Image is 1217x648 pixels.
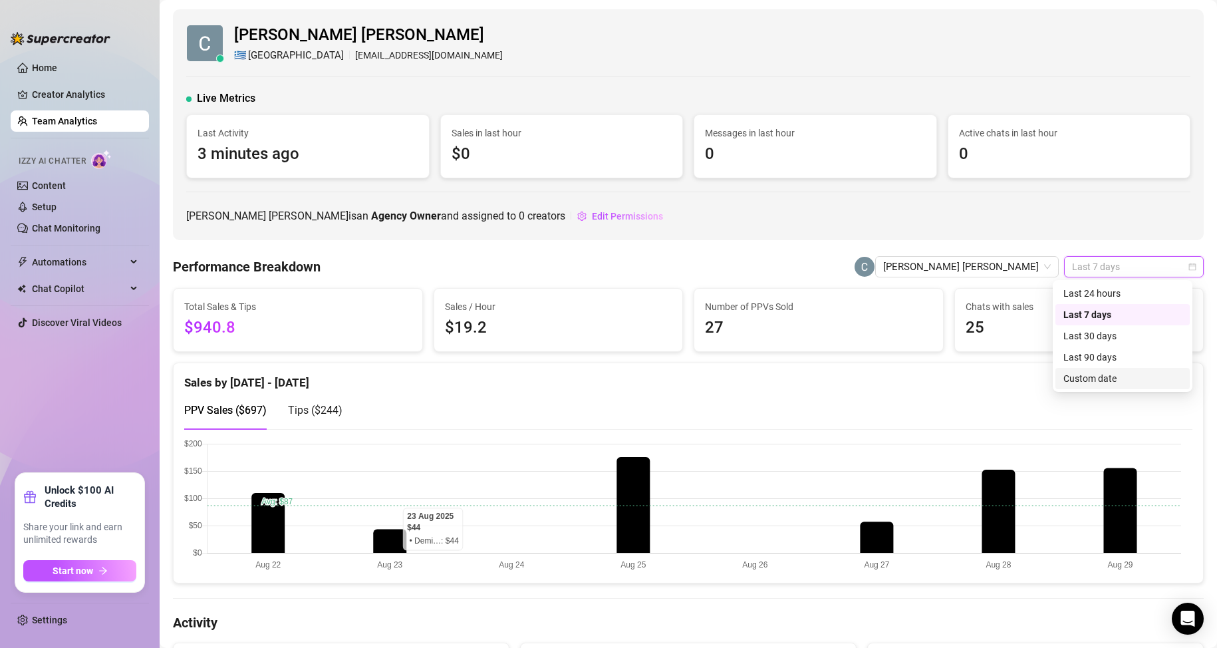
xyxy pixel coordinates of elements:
[186,208,565,224] span: [PERSON_NAME] [PERSON_NAME] is an and assigned to creators
[452,142,672,167] span: $0
[234,23,503,48] span: [PERSON_NAME] [PERSON_NAME]
[184,315,412,341] span: $940.8
[32,84,138,105] a: Creator Analytics
[1055,325,1190,347] div: Last 30 days
[184,363,1192,392] div: Sales by [DATE] - [DATE]
[198,126,418,140] span: Last Activity
[23,521,136,547] span: Share your link and earn unlimited rewards
[234,48,247,64] span: 🇬🇷
[705,315,932,341] span: 27
[705,299,932,314] span: Number of PPVs Sold
[959,126,1180,140] span: Active chats in last hour
[577,206,664,227] button: Edit Permissions
[445,315,672,341] span: $19.2
[371,210,441,222] b: Agency Owner
[234,48,503,64] div: [EMAIL_ADDRESS][DOMAIN_NAME]
[855,257,875,277] img: Catherine Elizabeth
[1072,257,1196,277] span: Last 7 days
[17,257,28,267] span: thunderbolt
[32,116,97,126] a: Team Analytics
[966,299,1193,314] span: Chats with sales
[11,32,110,45] img: logo-BBDzfeDw.svg
[1063,350,1182,365] div: Last 90 days
[577,212,587,221] span: setting
[452,126,672,140] span: Sales in last hour
[32,223,100,234] a: Chat Monitoring
[19,155,86,168] span: Izzy AI Chatter
[184,404,267,416] span: PPV Sales ( $697 )
[32,615,67,625] a: Settings
[1063,329,1182,343] div: Last 30 days
[1055,283,1190,304] div: Last 24 hours
[45,484,136,510] strong: Unlock $100 AI Credits
[173,257,321,276] h4: Performance Breakdown
[173,613,1204,632] h4: Activity
[32,278,126,299] span: Chat Copilot
[1063,286,1182,301] div: Last 24 hours
[959,142,1180,167] span: 0
[705,126,926,140] span: Messages in last hour
[32,180,66,191] a: Content
[32,202,57,212] a: Setup
[883,257,1051,277] span: Catherine Elizabeth
[1055,347,1190,368] div: Last 90 days
[966,315,1193,341] span: 25
[23,490,37,504] span: gift
[248,48,344,64] span: [GEOGRAPHIC_DATA]
[1055,368,1190,389] div: Custom date
[1063,371,1182,386] div: Custom date
[32,317,122,328] a: Discover Viral Videos
[1055,304,1190,325] div: Last 7 days
[445,299,672,314] span: Sales / Hour
[1172,603,1204,635] div: Open Intercom Messenger
[53,566,93,576] span: Start now
[519,210,525,222] span: 0
[98,566,108,575] span: arrow-right
[705,142,926,167] span: 0
[32,251,126,273] span: Automations
[1188,263,1196,271] span: calendar
[32,63,57,73] a: Home
[17,284,26,293] img: Chat Copilot
[198,142,418,167] span: 3 minutes ago
[91,150,112,169] img: AI Chatter
[592,211,663,222] span: Edit Permissions
[187,25,223,61] img: Catherine Elizabeth
[288,404,342,416] span: Tips ( $244 )
[23,560,136,581] button: Start nowarrow-right
[184,299,412,314] span: Total Sales & Tips
[1063,307,1182,322] div: Last 7 days
[197,90,255,106] span: Live Metrics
